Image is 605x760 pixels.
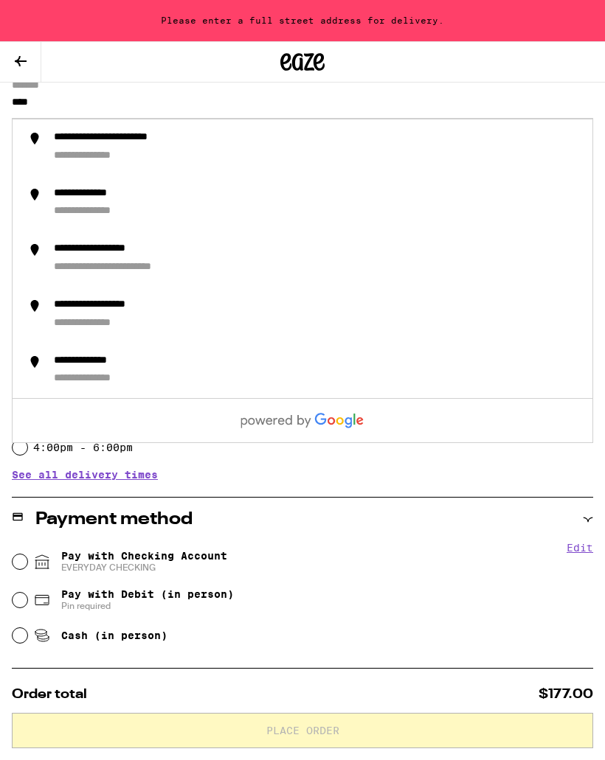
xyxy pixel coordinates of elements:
span: Pay with Checking Account [61,550,227,574]
span: Pay with Debit (in person) [61,588,234,600]
span: Cash (in person) [61,630,167,641]
button: See all delivery times [12,470,158,480]
span: Place Order [266,725,339,736]
h2: Payment method [35,511,193,529]
span: Pin required [61,600,234,612]
button: Place Order [12,713,593,748]
label: 4:00pm - 6:00pm [33,442,133,453]
span: Order total [12,688,87,701]
span: $177.00 [539,688,593,701]
span: EVERYDAY CHECKING [61,562,227,574]
button: Edit [567,542,593,554]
